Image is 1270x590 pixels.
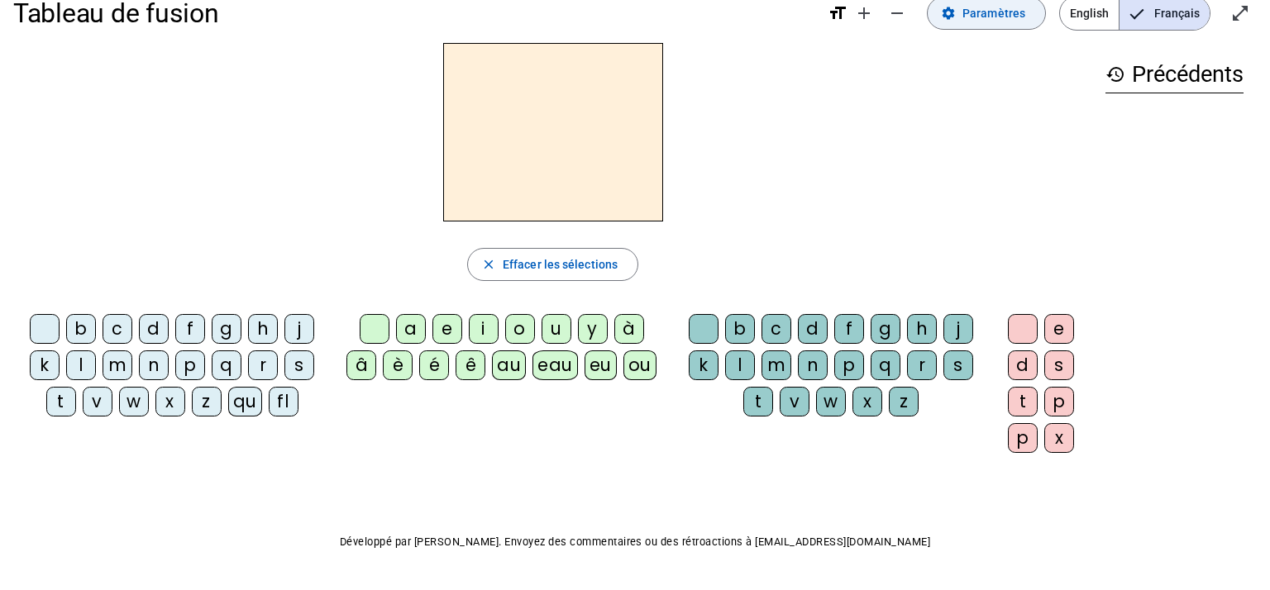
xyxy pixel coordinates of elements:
[469,314,499,344] div: i
[798,350,828,380] div: n
[175,350,205,380] div: p
[614,314,644,344] div: à
[139,314,169,344] div: d
[1105,64,1125,84] mat-icon: history
[798,314,828,344] div: d
[743,387,773,416] div: t
[816,387,846,416] div: w
[103,350,132,380] div: m
[834,314,864,344] div: f
[456,350,485,380] div: ê
[419,350,449,380] div: é
[212,314,241,344] div: g
[941,6,956,21] mat-icon: settings
[83,387,112,416] div: v
[139,350,169,380] div: n
[828,3,847,23] mat-icon: format_size
[1008,387,1038,416] div: t
[871,350,900,380] div: q
[248,350,278,380] div: r
[1230,3,1250,23] mat-icon: open_in_full
[467,248,638,281] button: Effacer les sélections
[119,387,149,416] div: w
[762,314,791,344] div: c
[578,314,608,344] div: y
[396,314,426,344] div: a
[871,314,900,344] div: g
[1044,423,1074,453] div: x
[725,350,755,380] div: l
[889,387,919,416] div: z
[689,350,719,380] div: k
[30,350,60,380] div: k
[212,350,241,380] div: q
[1044,387,1074,416] div: p
[1008,350,1038,380] div: d
[1105,56,1244,93] h3: Précédents
[481,257,496,272] mat-icon: close
[907,350,937,380] div: r
[13,532,1257,552] p: Développé par [PERSON_NAME]. Envoyez des commentaires ou des rétroactions à [EMAIL_ADDRESS][DOMAI...
[503,255,618,274] span: Effacer les sélections
[907,314,937,344] div: h
[66,314,96,344] div: b
[943,350,973,380] div: s
[103,314,132,344] div: c
[505,314,535,344] div: o
[228,387,262,416] div: qu
[943,314,973,344] div: j
[623,350,656,380] div: ou
[269,387,298,416] div: fl
[1008,423,1038,453] div: p
[1044,350,1074,380] div: s
[852,387,882,416] div: x
[248,314,278,344] div: h
[542,314,571,344] div: u
[854,3,874,23] mat-icon: add
[192,387,222,416] div: z
[585,350,617,380] div: eu
[383,350,413,380] div: è
[532,350,578,380] div: eau
[284,350,314,380] div: s
[1044,314,1074,344] div: e
[492,350,526,380] div: au
[834,350,864,380] div: p
[780,387,809,416] div: v
[46,387,76,416] div: t
[66,350,96,380] div: l
[725,314,755,344] div: b
[887,3,907,23] mat-icon: remove
[155,387,185,416] div: x
[175,314,205,344] div: f
[432,314,462,344] div: e
[346,350,376,380] div: â
[284,314,314,344] div: j
[762,350,791,380] div: m
[962,3,1025,23] span: Paramètres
